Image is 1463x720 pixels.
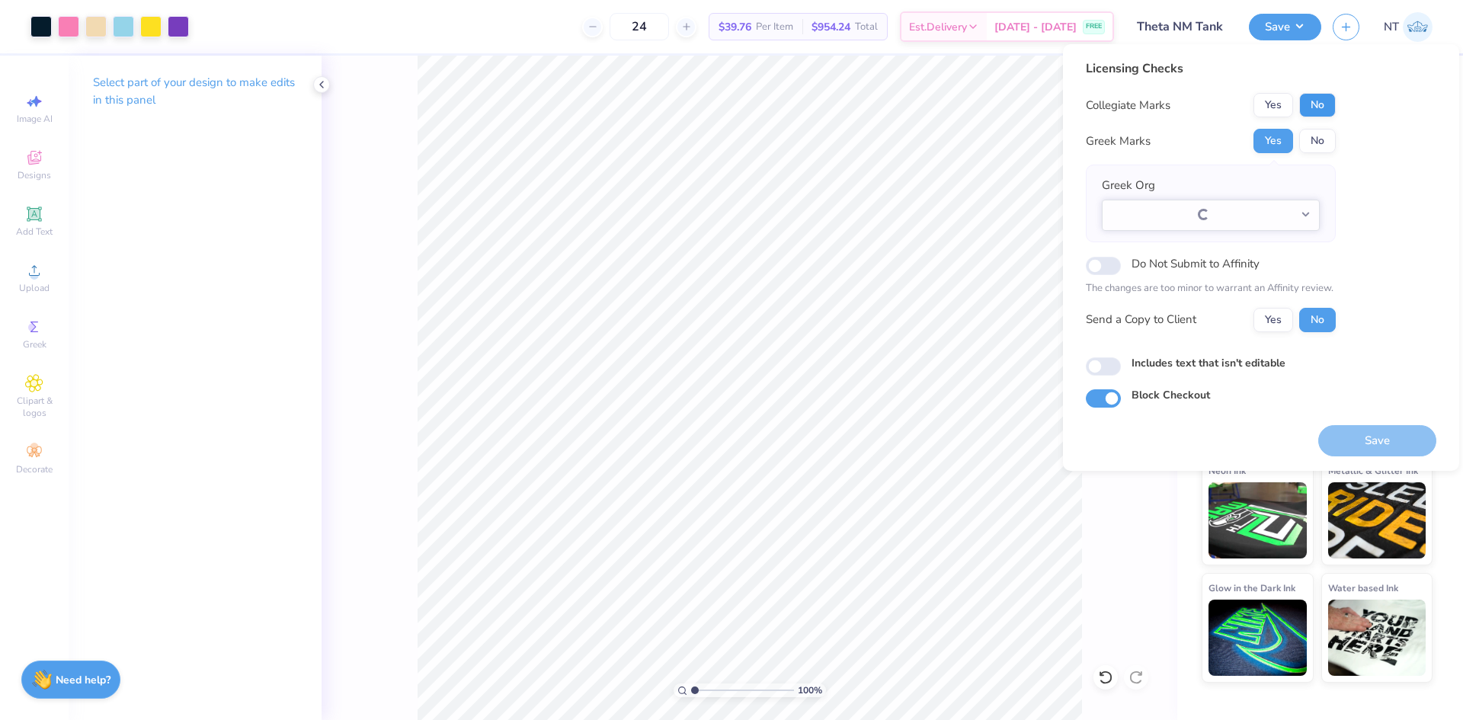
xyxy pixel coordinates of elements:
[1102,177,1155,194] label: Greek Org
[1253,93,1293,117] button: Yes
[1125,11,1237,42] input: Untitled Design
[756,19,793,35] span: Per Item
[1086,21,1102,32] span: FREE
[56,673,110,687] strong: Need help?
[1249,14,1321,40] button: Save
[994,19,1077,35] span: [DATE] - [DATE]
[1253,308,1293,332] button: Yes
[19,282,50,294] span: Upload
[1086,97,1170,114] div: Collegiate Marks
[812,19,850,35] span: $954.24
[1299,93,1336,117] button: No
[16,226,53,238] span: Add Text
[1086,281,1336,296] p: The changes are too minor to warrant an Affinity review.
[18,169,51,181] span: Designs
[909,19,967,35] span: Est. Delivery
[8,395,61,419] span: Clipart & logos
[1208,600,1307,676] img: Glow in the Dark Ink
[1403,12,1433,42] img: Nestor Talens
[719,19,751,35] span: $39.76
[1299,308,1336,332] button: No
[1086,59,1336,78] div: Licensing Checks
[1328,482,1426,558] img: Metallic & Glitter Ink
[17,113,53,125] span: Image AI
[855,19,878,35] span: Total
[610,13,669,40] input: – –
[1086,133,1151,150] div: Greek Marks
[1299,129,1336,153] button: No
[16,463,53,475] span: Decorate
[1328,600,1426,676] img: Water based Ink
[1328,580,1398,596] span: Water based Ink
[1208,482,1307,558] img: Neon Ink
[1384,18,1399,36] span: NT
[1132,254,1260,274] label: Do Not Submit to Affinity
[1384,12,1433,42] a: NT
[93,74,297,109] p: Select part of your design to make edits in this panel
[23,338,46,350] span: Greek
[798,683,822,697] span: 100 %
[1253,129,1293,153] button: Yes
[1086,311,1196,328] div: Send a Copy to Client
[1132,387,1210,403] label: Block Checkout
[1208,580,1295,596] span: Glow in the Dark Ink
[1132,355,1285,371] label: Includes text that isn't editable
